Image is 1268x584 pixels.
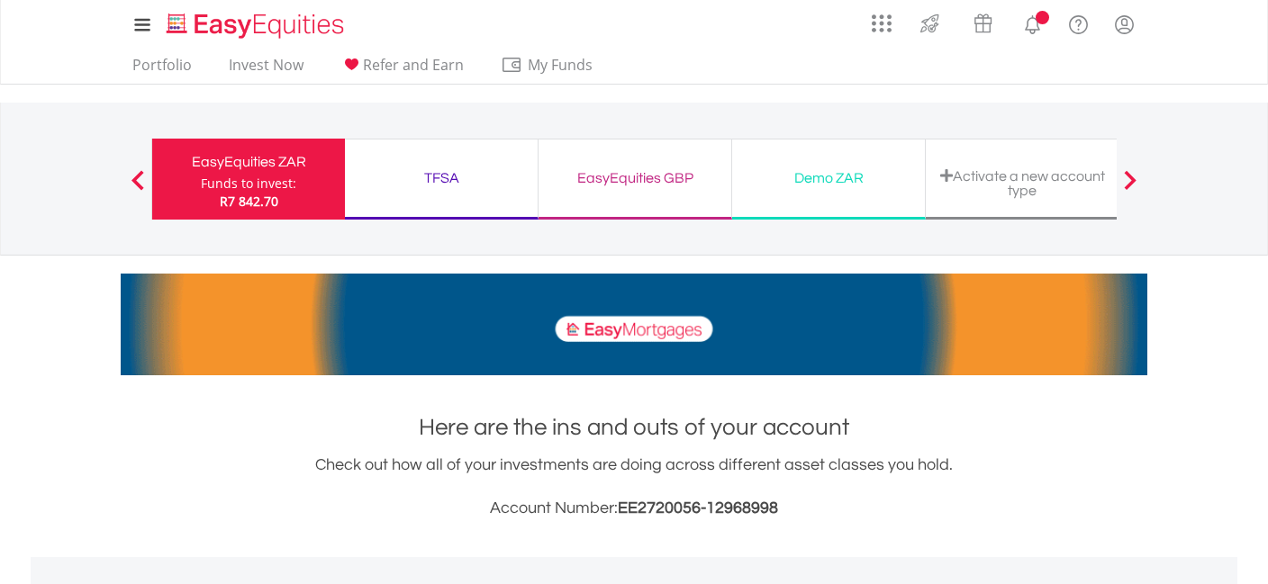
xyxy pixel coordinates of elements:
div: Funds to invest: [201,175,296,193]
a: Vouchers [956,4,1010,38]
img: grid-menu-icon.svg [872,13,892,33]
h3: Account Number: [121,496,1147,521]
div: Check out how all of your investments are doing across different asset classes you hold. [121,453,1147,521]
img: vouchers-v2.svg [968,9,998,38]
div: EasyEquities ZAR [163,149,334,175]
a: My Profile [1101,4,1147,44]
a: Invest Now [222,56,311,84]
span: My Funds [501,53,619,76]
span: Refer and Earn [363,55,464,75]
span: EE2720056-12968998 [618,499,778,517]
a: Refer and Earn [333,56,471,84]
span: R7 842.70 [220,193,278,210]
a: Notifications [1010,4,1055,40]
div: Demo ZAR [743,166,914,191]
img: EasyEquities_Logo.png [163,11,351,40]
a: FAQ's and Support [1055,4,1101,40]
div: Activate a new account type [937,168,1108,198]
div: TFSA [356,166,527,191]
h1: Here are the ins and outs of your account [121,411,1147,444]
a: Portfolio [125,56,199,84]
div: EasyEquities GBP [549,166,720,191]
img: EasyMortage Promotion Banner [121,274,1147,375]
a: Home page [159,4,351,40]
a: AppsGrid [860,4,903,33]
img: thrive-v2.svg [915,9,945,38]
